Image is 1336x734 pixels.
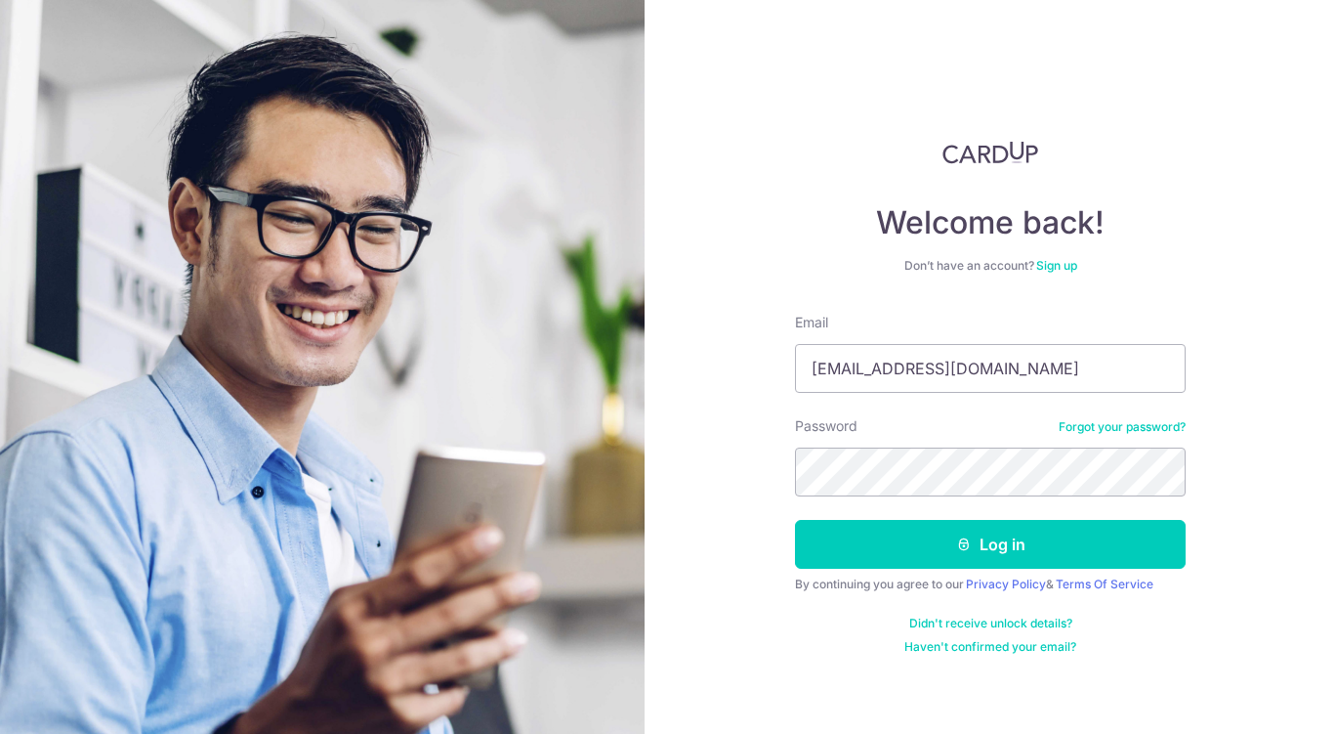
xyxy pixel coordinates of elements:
[795,577,1186,592] div: By continuing you agree to our &
[795,344,1186,393] input: Enter your Email
[909,616,1072,631] a: Didn't receive unlock details?
[795,258,1186,274] div: Don’t have an account?
[1059,419,1186,435] a: Forgot your password?
[966,577,1046,591] a: Privacy Policy
[795,203,1186,242] h4: Welcome back!
[904,639,1076,655] a: Haven't confirmed your email?
[1056,577,1153,591] a: Terms Of Service
[795,520,1186,569] button: Log in
[942,141,1038,164] img: CardUp Logo
[795,416,857,436] label: Password
[1036,258,1077,273] a: Sign up
[795,313,828,332] label: Email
